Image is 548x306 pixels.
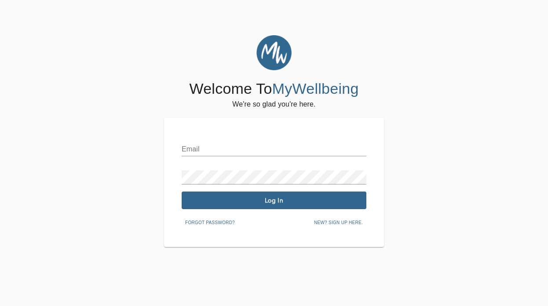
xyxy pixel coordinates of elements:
[182,192,366,209] button: Log In
[185,196,363,205] span: Log In
[256,35,292,70] img: MyWellbeing
[182,218,238,225] a: Forgot password?
[189,80,358,98] h4: Welcome To
[185,219,235,227] span: Forgot password?
[311,216,366,229] button: New? Sign up here.
[232,98,315,111] h6: We're so glad you're here.
[272,80,359,97] span: MyWellbeing
[314,219,363,227] span: New? Sign up here.
[182,216,238,229] button: Forgot password?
